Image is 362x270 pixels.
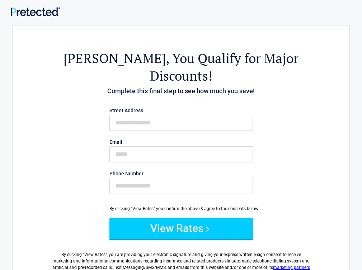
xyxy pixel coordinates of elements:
span: View Rates [84,252,105,257]
label: Street Address [109,108,253,113]
label: Phone Number [109,171,253,176]
img: Main Logo [11,7,60,16]
label: Email [109,139,253,145]
div: By clicking "View Rates" you confirm the above & agree to the consents below [109,205,253,212]
h2: , You Qualify for Major Discounts! [52,49,310,85]
h4: Complete this final step to see how much you save! [52,86,310,96]
button: View Rates [109,218,253,239]
span: [PERSON_NAME] [64,49,166,67]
